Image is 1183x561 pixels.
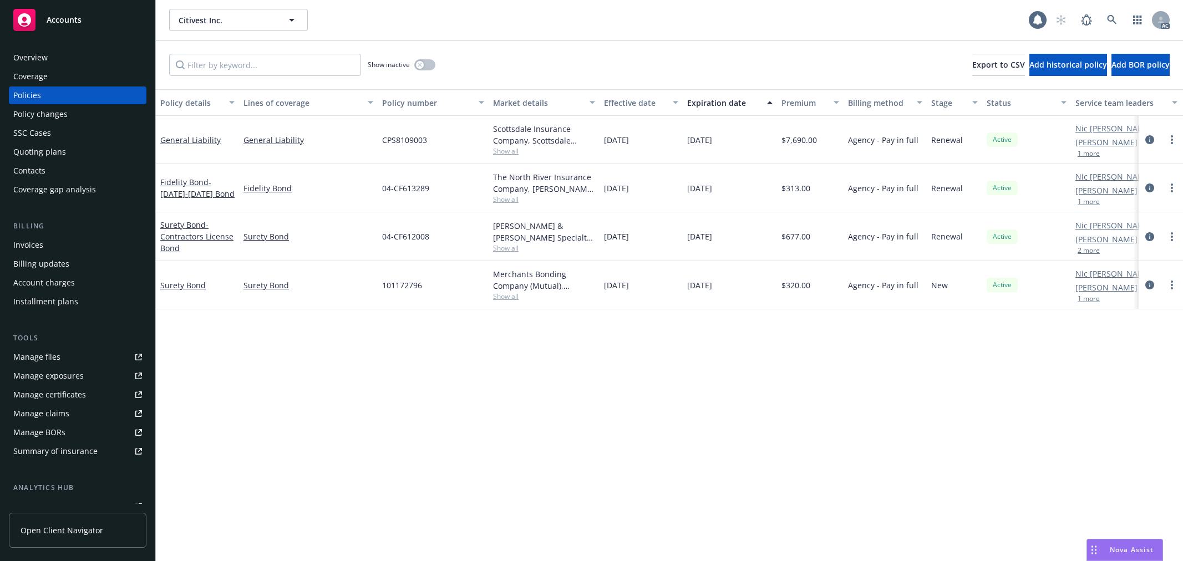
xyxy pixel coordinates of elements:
[848,134,918,146] span: Agency - Pay in full
[987,97,1054,109] div: Status
[1078,150,1100,157] button: 1 more
[9,49,146,67] a: Overview
[13,348,60,366] div: Manage files
[9,424,146,441] a: Manage BORs
[13,181,96,198] div: Coverage gap analysis
[9,498,146,516] a: Loss summary generator
[1111,59,1170,70] span: Add BOR policy
[1078,295,1100,302] button: 1 more
[9,274,146,292] a: Account charges
[982,89,1071,116] button: Status
[1143,181,1156,195] a: circleInformation
[9,86,146,104] a: Policies
[13,162,45,180] div: Contacts
[243,134,373,146] a: General Liability
[9,162,146,180] a: Contacts
[1075,9,1098,31] a: Report a Bug
[382,97,472,109] div: Policy number
[1075,282,1138,293] a: [PERSON_NAME]
[493,268,595,292] div: Merchants Bonding Company (Mutual), Merchants Bonding Company
[604,231,629,242] span: [DATE]
[13,49,48,67] div: Overview
[13,424,65,441] div: Manage BORs
[9,68,146,85] a: Coverage
[169,54,361,76] input: Filter by keyword...
[382,231,429,242] span: 04-CF612008
[972,54,1025,76] button: Export to CSV
[1029,59,1107,70] span: Add historical policy
[368,60,410,69] span: Show inactive
[1143,230,1156,243] a: circleInformation
[1075,268,1152,279] a: Nic [PERSON_NAME]
[9,333,146,344] div: Tools
[1071,89,1182,116] button: Service team leaders
[781,279,810,291] span: $320.00
[243,97,361,109] div: Lines of coverage
[9,4,146,35] a: Accounts
[991,135,1013,145] span: Active
[9,367,146,385] a: Manage exposures
[687,279,712,291] span: [DATE]
[604,182,629,194] span: [DATE]
[160,280,206,290] a: Surety Bond
[1075,233,1138,245] a: [PERSON_NAME]
[9,124,146,142] a: SSC Cases
[781,182,810,194] span: $313.00
[1110,545,1154,554] span: Nova Assist
[160,135,221,145] a: General Liability
[9,221,146,232] div: Billing
[13,105,68,123] div: Policy changes
[1075,220,1152,231] a: Nic [PERSON_NAME]
[13,124,51,142] div: SSC Cases
[848,182,918,194] span: Agency - Pay in full
[13,367,84,385] div: Manage exposures
[687,231,712,242] span: [DATE]
[931,97,966,109] div: Stage
[1075,171,1152,182] a: Nic [PERSON_NAME]
[991,183,1013,193] span: Active
[1078,198,1100,205] button: 1 more
[160,220,233,253] span: - Contractors License Bond
[489,89,600,116] button: Market details
[687,182,712,194] span: [DATE]
[9,236,146,254] a: Invoices
[1029,54,1107,76] button: Add historical policy
[13,236,43,254] div: Invoices
[13,68,48,85] div: Coverage
[1086,539,1163,561] button: Nova Assist
[382,279,422,291] span: 101172796
[1165,133,1179,146] a: more
[9,442,146,460] a: Summary of insurance
[1075,136,1138,148] a: [PERSON_NAME]
[931,231,963,242] span: Renewal
[9,348,146,366] a: Manage files
[1165,181,1179,195] a: more
[1143,133,1156,146] a: circleInformation
[13,293,78,310] div: Installment plans
[9,105,146,123] a: Policy changes
[13,255,69,273] div: Billing updates
[493,97,583,109] div: Market details
[13,405,69,422] div: Manage claims
[169,9,308,31] button: Citivest Inc.
[687,134,712,146] span: [DATE]
[991,232,1013,242] span: Active
[991,280,1013,290] span: Active
[160,177,235,199] a: Fidelity Bond
[1143,278,1156,292] a: circleInformation
[972,59,1025,70] span: Export to CSV
[848,279,918,291] span: Agency - Pay in full
[13,386,86,404] div: Manage certificates
[13,143,66,161] div: Quoting plans
[243,182,373,194] a: Fidelity Bond
[493,171,595,195] div: The North River Insurance Company, [PERSON_NAME] & [PERSON_NAME]
[9,482,146,493] div: Analytics hub
[777,89,844,116] button: Premium
[1165,278,1179,292] a: more
[604,279,629,291] span: [DATE]
[493,220,595,243] div: [PERSON_NAME] & [PERSON_NAME] Specialty Insurance Company, [PERSON_NAME] & [PERSON_NAME] (Fairfax...
[604,97,666,109] div: Effective date
[9,143,146,161] a: Quoting plans
[493,243,595,253] span: Show all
